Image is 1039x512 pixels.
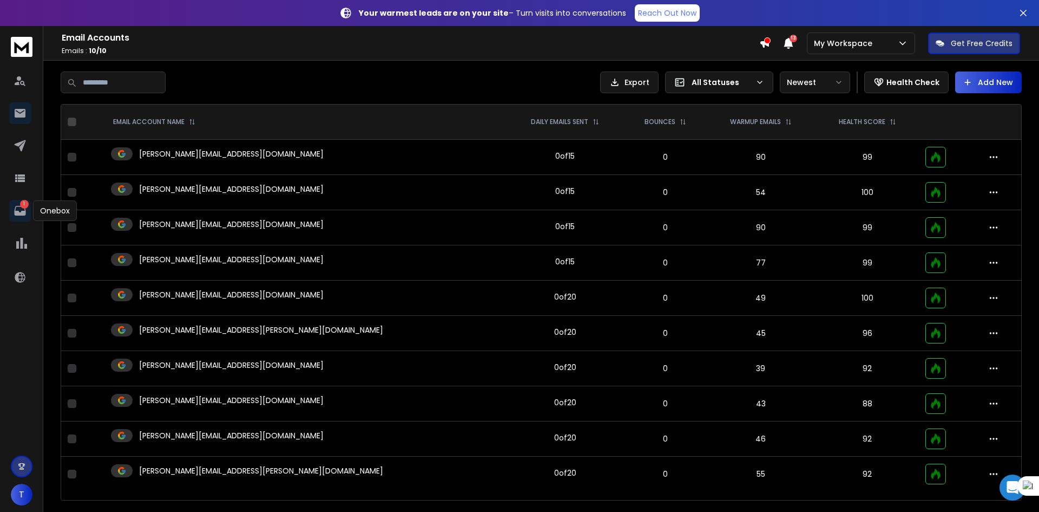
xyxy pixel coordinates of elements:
[555,186,575,197] div: 0 of 15
[816,140,919,175] td: 99
[706,175,816,210] td: 54
[11,37,32,57] img: logo
[864,72,949,93] button: Health Check
[554,362,576,373] div: 0 of 20
[631,433,700,444] p: 0
[359,8,626,18] p: – Turn visits into conversations
[139,325,383,335] p: [PERSON_NAME][EMAIL_ADDRESS][PERSON_NAME][DOMAIN_NAME]
[816,281,919,316] td: 100
[554,432,576,443] div: 0 of 20
[555,151,575,161] div: 0 of 15
[706,316,816,351] td: 45
[62,47,759,55] p: Emails :
[706,210,816,245] td: 90
[706,457,816,492] td: 55
[600,72,659,93] button: Export
[89,46,107,55] span: 10 / 10
[631,293,700,303] p: 0
[113,118,195,126] div: EMAIL ACCOUNT NAME
[139,254,324,265] p: [PERSON_NAME][EMAIL_ADDRESS][DOMAIN_NAME]
[816,422,919,457] td: 92
[554,397,576,408] div: 0 of 20
[139,148,324,159] p: [PERSON_NAME][EMAIL_ADDRESS][DOMAIN_NAME]
[631,152,700,163] p: 0
[692,77,751,88] p: All Statuses
[730,118,781,126] p: WARMUP EMAILS
[20,200,29,209] p: 1
[999,475,1025,501] div: Open Intercom Messenger
[928,33,1020,54] button: Get Free Credits
[11,484,32,505] button: T
[554,468,576,478] div: 0 of 20
[555,256,575,267] div: 0 of 15
[33,200,77,221] div: Onebox
[816,210,919,245] td: 99
[62,31,759,44] h1: Email Accounts
[839,118,885,126] p: HEALTH SCORE
[816,351,919,386] td: 92
[9,200,31,222] a: 1
[631,257,700,268] p: 0
[886,77,939,88] p: Health Check
[631,187,700,198] p: 0
[139,465,383,476] p: [PERSON_NAME][EMAIL_ADDRESS][PERSON_NAME][DOMAIN_NAME]
[645,118,675,126] p: BOUNCES
[951,38,1012,49] p: Get Free Credits
[631,469,700,479] p: 0
[635,4,700,22] a: Reach Out Now
[816,175,919,210] td: 100
[706,140,816,175] td: 90
[706,386,816,422] td: 43
[816,316,919,351] td: 96
[531,118,588,126] p: DAILY EMAILS SENT
[955,72,1022,93] button: Add New
[139,289,324,300] p: [PERSON_NAME][EMAIL_ADDRESS][DOMAIN_NAME]
[631,398,700,409] p: 0
[814,38,877,49] p: My Workspace
[139,360,324,371] p: [PERSON_NAME][EMAIL_ADDRESS][DOMAIN_NAME]
[554,291,576,302] div: 0 of 20
[706,422,816,457] td: 46
[638,8,696,18] p: Reach Out Now
[706,245,816,281] td: 77
[139,430,324,441] p: [PERSON_NAME][EMAIL_ADDRESS][DOMAIN_NAME]
[139,395,324,406] p: [PERSON_NAME][EMAIL_ADDRESS][DOMAIN_NAME]
[706,281,816,316] td: 49
[780,72,850,93] button: Newest
[816,386,919,422] td: 88
[706,351,816,386] td: 39
[554,327,576,338] div: 0 of 20
[816,457,919,492] td: 92
[139,184,324,195] p: [PERSON_NAME][EMAIL_ADDRESS][DOMAIN_NAME]
[359,8,509,18] strong: Your warmest leads are on your site
[631,328,700,339] p: 0
[631,222,700,233] p: 0
[555,221,575,232] div: 0 of 15
[790,35,797,42] span: 13
[631,363,700,374] p: 0
[816,245,919,281] td: 99
[139,219,324,230] p: [PERSON_NAME][EMAIL_ADDRESS][DOMAIN_NAME]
